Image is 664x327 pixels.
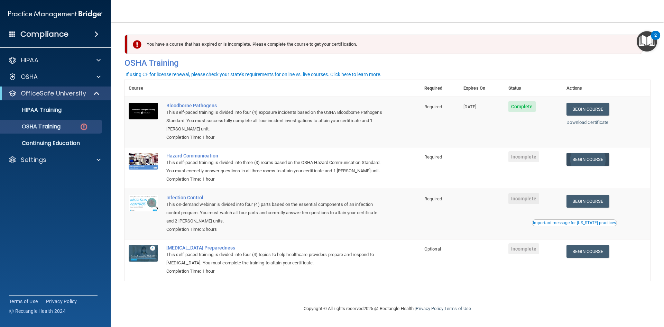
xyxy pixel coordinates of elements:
div: If using CE for license renewal, please check your state's requirements for online vs. live cours... [126,72,381,77]
p: OfficeSafe University [21,89,86,98]
div: Important message for [US_STATE] practices [533,221,616,225]
span: Required [424,154,442,160]
h4: Compliance [20,29,68,39]
div: You have a course that has expired or is incomplete. Please complete the course to get your certi... [127,35,643,54]
div: This self-paced training is divided into three (3) rooms based on the OSHA Hazard Communication S... [166,158,386,175]
p: OSHA [21,73,38,81]
th: Expires On [459,80,504,97]
a: Hazard Communication [166,153,386,158]
a: Infection Control [166,195,386,200]
a: Bloodborne Pathogens [166,103,386,108]
a: Privacy Policy [46,298,77,305]
span: Required [424,196,442,201]
div: This self-paced training is divided into four (4) topics to help healthcare providers prepare and... [166,251,386,267]
div: Completion Time: 1 hour [166,267,386,275]
div: Completion Time: 1 hour [166,133,386,142]
p: HIPAA Training [4,107,62,113]
span: Incomplete [508,151,539,162]
span: Ⓒ Rectangle Health 2024 [9,308,66,315]
img: PMB logo [8,7,102,21]
a: HIPAA [8,56,101,64]
a: Settings [8,156,101,164]
button: Open Resource Center, 2 new notifications [637,31,657,52]
div: 2 [654,35,657,44]
span: [DATE] [463,104,477,109]
div: This on-demand webinar is divided into four (4) parts based on the essential components of an inf... [166,200,386,225]
a: Download Certificate [566,120,608,125]
img: danger-circle.6113f641.png [80,122,88,131]
span: Complete [508,101,536,112]
a: OSHA [8,73,101,81]
p: Continuing Education [4,140,99,147]
span: Required [424,104,442,109]
span: Incomplete [508,193,539,204]
div: This self-paced training is divided into four (4) exposure incidents based on the OSHA Bloodborne... [166,108,386,133]
th: Status [504,80,563,97]
a: Begin Course [566,245,609,258]
a: Terms of Use [9,298,38,305]
a: OfficeSafe University [8,89,100,98]
p: HIPAA [21,56,38,64]
img: exclamation-circle-solid-danger.72ef9ffc.png [133,40,141,49]
th: Required [420,80,459,97]
span: Optional [424,246,441,252]
div: Completion Time: 1 hour [166,175,386,183]
a: Begin Course [566,195,609,208]
a: Begin Course [566,153,609,166]
h4: OSHA Training [124,58,650,68]
button: If using CE for license renewal, please check your state's requirements for online vs. live cours... [124,71,382,78]
p: OSHA Training [4,123,61,130]
div: Completion Time: 2 hours [166,225,386,234]
button: Read this if you are a dental practitioner in the state of CA [532,219,617,226]
a: Begin Course [566,103,609,116]
a: [MEDICAL_DATA] Preparedness [166,245,386,251]
a: Privacy Policy [416,306,443,311]
a: Terms of Use [444,306,471,311]
div: Copyright © All rights reserved 2025 @ Rectangle Health | | [261,298,514,320]
p: Settings [21,156,46,164]
span: Incomplete [508,243,539,254]
th: Actions [562,80,650,97]
th: Course [124,80,162,97]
